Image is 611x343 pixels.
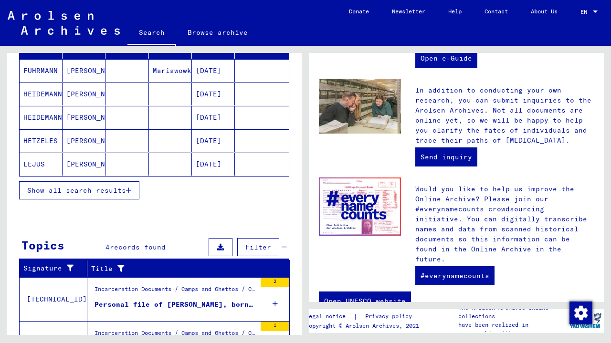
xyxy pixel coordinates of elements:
[63,83,105,105] mat-cell: [PERSON_NAME]
[27,186,126,195] span: Show all search results
[415,147,477,166] a: Send inquiry
[192,106,235,129] mat-cell: [DATE]
[192,153,235,176] mat-cell: [DATE]
[20,83,63,105] mat-cell: HEIDEMANN
[319,79,401,134] img: inquiries.jpg
[569,301,592,324] img: Change consent
[8,11,120,35] img: Arolsen_neg.svg
[63,153,105,176] mat-cell: [PERSON_NAME]
[19,181,139,199] button: Show all search results
[176,21,259,44] a: Browse archive
[319,291,411,311] a: Open UNESCO website
[149,59,192,82] mat-cell: Mariawowka/[PERSON_NAME]
[415,85,594,146] p: In addition to conducting your own research, you can submit inquiries to the Arolsen Archives. No...
[20,153,63,176] mat-cell: LEJUS
[261,278,289,287] div: 2
[95,329,256,342] div: Incarceration Documents / Camps and Ghettos / Concentration Camp Mittelbau ([PERSON_NAME]) / Conc...
[245,243,271,251] span: Filter
[458,321,567,338] p: have been realized in partnership with
[261,322,289,331] div: 1
[105,243,110,251] span: 4
[358,312,423,322] a: Privacy policy
[20,129,63,152] mat-cell: HETZELES
[91,264,266,274] div: Title
[20,59,63,82] mat-cell: FUHRMANN
[127,21,176,46] a: Search
[305,312,353,322] a: Legal notice
[569,301,592,324] div: Change consent
[415,266,495,285] a: #everynamecounts
[319,177,401,236] img: enc.jpg
[192,59,235,82] mat-cell: [DATE]
[458,303,567,321] p: The Arolsen Archives online collections
[305,312,423,322] div: |
[237,238,279,256] button: Filter
[23,261,87,276] div: Signature
[580,9,591,15] span: EN
[63,129,105,152] mat-cell: [PERSON_NAME]
[568,309,603,333] img: yv_logo.png
[192,129,235,152] mat-cell: [DATE]
[23,263,75,273] div: Signature
[415,49,477,68] a: Open e-Guide
[63,59,105,82] mat-cell: [PERSON_NAME]
[20,277,87,321] td: [TECHNICAL_ID]
[63,106,105,129] mat-cell: [PERSON_NAME]
[91,261,278,276] div: Title
[415,184,594,264] p: Would you like to help us improve the Online Archive? Please join our #everynamecounts crowdsourc...
[192,83,235,105] mat-cell: [DATE]
[21,237,64,254] div: Topics
[305,322,423,330] p: Copyright © Arolsen Archives, 2021
[95,285,256,298] div: Incarceration Documents / Camps and Ghettos / Concentration Camp Mittelbau ([PERSON_NAME]) / Conc...
[110,243,166,251] span: records found
[95,300,256,310] div: Personal file of [PERSON_NAME], born on [DEMOGRAPHIC_DATA]
[20,106,63,129] mat-cell: HEIDEMANN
